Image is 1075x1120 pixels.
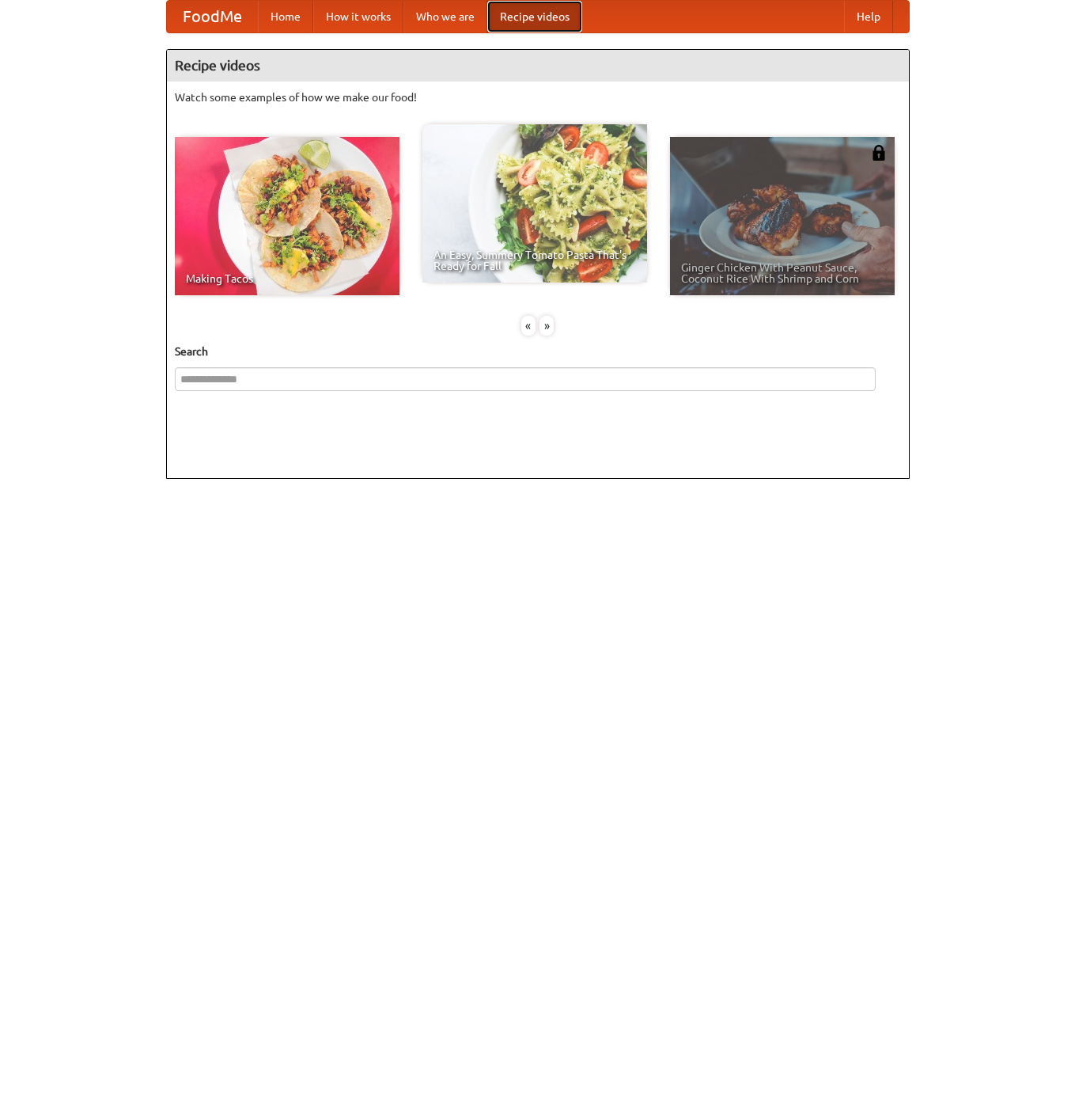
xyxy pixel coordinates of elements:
img: 483408.png [871,145,887,161]
h4: Recipe videos [167,50,909,82]
h5: Search [175,344,901,359]
span: An Easy, Summery Tomato Pasta That's Ready for Fall [433,249,636,271]
p: Watch some examples of how we make our food! [175,89,901,105]
a: Home [258,1,313,32]
a: Recipe videos [487,1,582,32]
a: FoodMe [167,1,258,32]
span: Making Tacos [186,273,388,284]
a: How it works [313,1,403,32]
div: « [521,316,536,336]
a: Making Tacos [175,137,399,295]
a: Who we are [403,1,487,32]
div: » [539,316,554,336]
a: Help [844,1,893,32]
a: An Easy, Summery Tomato Pasta That's Ready for Fall [422,124,647,283]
